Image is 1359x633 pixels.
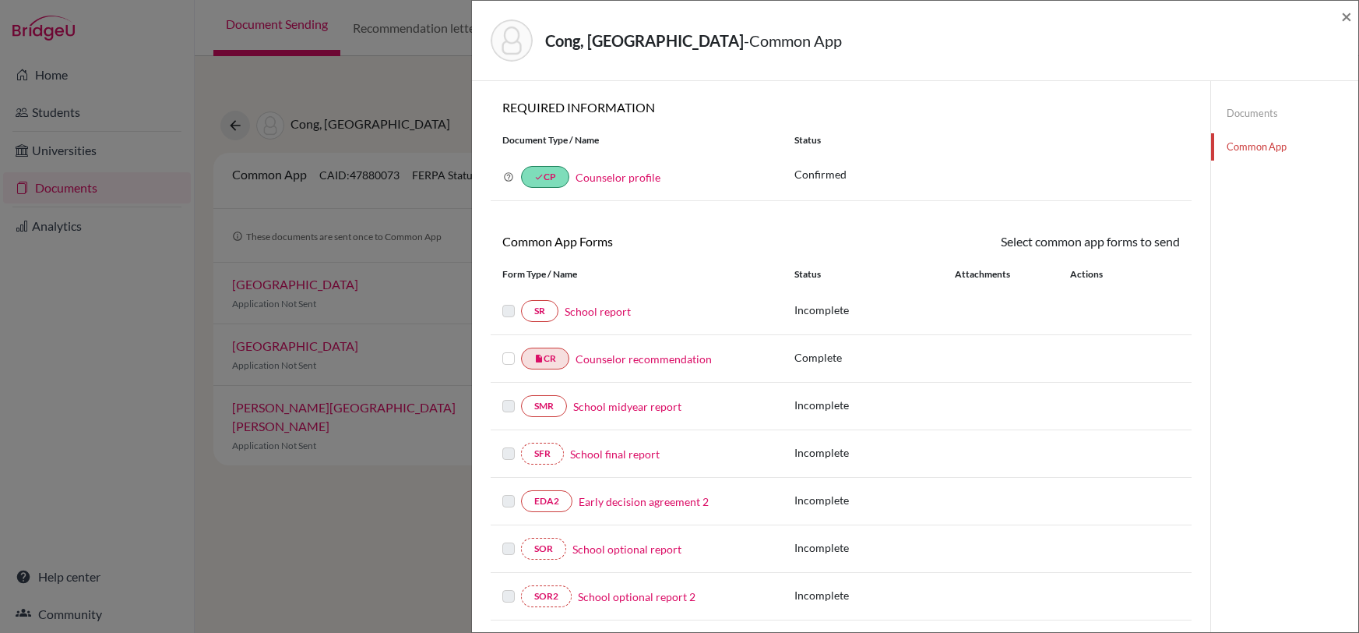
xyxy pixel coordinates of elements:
a: Documents [1211,100,1358,127]
p: Incomplete [794,397,955,413]
span: - Common App [744,31,842,50]
p: Confirmed [794,166,1180,182]
p: Incomplete [794,302,955,318]
div: Status [783,133,1192,147]
p: Incomplete [794,539,955,556]
a: SOR [521,538,566,560]
a: School midyear report [573,398,681,415]
a: Counselor profile [576,171,660,184]
p: Incomplete [794,492,955,508]
a: SFR [521,443,564,465]
div: Form Type / Name [491,267,783,281]
div: Document Type / Name [491,133,783,147]
a: EDA2 [521,490,572,512]
p: Incomplete [794,444,955,461]
span: × [1341,5,1352,27]
div: Select common app forms to send [841,232,1192,251]
a: School final report [570,446,660,462]
div: Attachments [955,267,1051,281]
a: School optional report 2 [578,589,695,605]
a: insert_drive_fileCR [521,348,569,370]
button: Close [1341,7,1352,26]
p: Complete [794,349,955,366]
p: Incomplete [794,587,955,603]
a: doneCP [521,166,569,188]
div: Actions [1051,267,1148,281]
strong: Cong, [GEOGRAPHIC_DATA] [545,31,744,50]
i: done [534,172,544,182]
h6: Common App Forms [491,234,841,249]
a: School report [565,303,631,320]
a: SMR [521,395,567,417]
a: Early decision agreement 2 [579,493,709,510]
div: Status [794,267,955,281]
a: Counselor recommendation [576,351,712,367]
a: SR [521,300,558,322]
h6: REQUIRED INFORMATION [491,100,1192,115]
a: Common App [1211,133,1358,161]
i: insert_drive_file [534,354,544,363]
a: SOR2 [521,585,572,607]
a: School optional report [572,541,681,557]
